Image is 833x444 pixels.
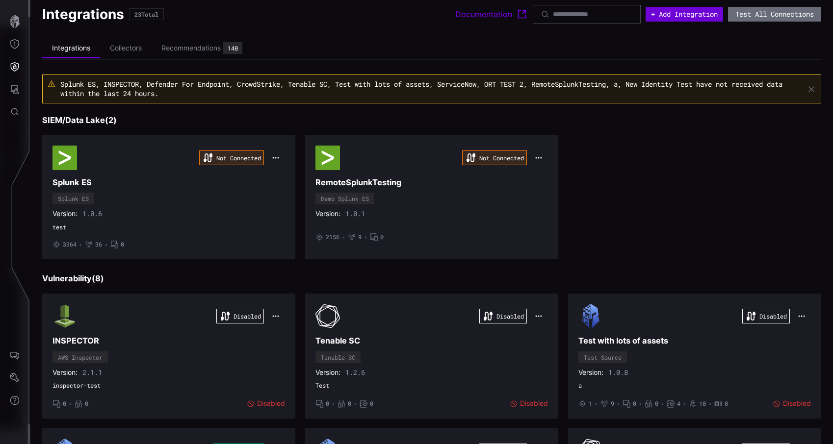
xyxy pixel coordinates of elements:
li: Integrations [42,39,100,58]
span: 2156 [326,233,339,241]
h3: Tenable SC [315,336,548,346]
span: 9 [611,400,614,408]
span: test [52,223,285,231]
div: Disabled [479,309,527,323]
span: 2.1.1 [82,368,102,377]
span: 1.0.8 [608,368,628,377]
span: Version: [315,209,340,218]
span: Splunk ES, INSPECTOR, Defender For Endpoint, CrowdStrike, Tenable SC, Test with lots of assets, S... [60,79,782,98]
span: • [69,400,72,408]
span: 9 [358,233,362,241]
img: Splunk ES [52,146,77,170]
span: 0 [326,400,329,408]
span: • [639,400,642,408]
div: Disabled [216,309,264,323]
span: Version: [52,209,78,218]
span: • [364,233,367,241]
li: Collectors [100,39,152,58]
h3: Vulnerability ( 8 ) [42,273,821,284]
span: 1.2.6 [345,368,365,377]
button: + Add Integration [646,7,723,22]
div: Not Connected [462,150,527,165]
div: Recommendations [161,44,221,52]
div: Splunk ES [58,196,89,201]
div: Disabled [247,399,285,408]
div: 23 Total [134,11,158,17]
span: 1.0.1 [345,209,365,218]
h3: Splunk ES [52,177,285,188]
span: • [683,400,686,408]
span: 0 [655,400,658,408]
h3: RemoteSplunkTesting [315,177,548,188]
span: • [661,400,664,408]
span: • [332,400,335,408]
h3: SIEM/Data Lake ( 2 ) [42,115,821,125]
span: • [595,400,598,408]
span: • [342,233,345,241]
span: Version: [52,368,78,377]
span: 3364 [63,241,77,248]
span: • [708,400,712,408]
h3: INSPECTOR [52,336,285,346]
span: Version: [315,368,340,377]
span: inspector-test [52,382,285,390]
span: 4 [677,400,680,408]
div: Not Connected [199,150,264,165]
span: • [354,400,357,408]
div: Disabled [510,399,548,408]
div: Disabled [742,309,790,323]
span: 0 [725,400,728,408]
span: • [617,400,620,408]
span: 0 [63,400,66,408]
span: 1 [589,400,592,408]
span: 36 [95,241,102,248]
span: • [79,241,82,248]
div: 140 [228,45,238,51]
a: Documentation [455,8,528,20]
span: 1.0.6 [82,209,102,218]
button: Test All Connections [728,7,821,22]
span: 0 [85,400,88,408]
span: • [104,241,108,248]
span: Version: [578,368,603,377]
div: Disabled [773,399,811,408]
h3: Test with lots of assets [578,336,811,346]
div: Demo Splunk ES [321,196,369,201]
img: Demo Splunk ES [315,146,340,170]
span: 0 [370,400,373,408]
div: Test Source [584,354,622,360]
img: Tenable SC [315,304,340,328]
span: 0 [380,233,384,241]
div: AWS Inspector [58,354,103,360]
span: a [578,382,811,390]
div: Tenable SC [321,354,355,360]
span: 0 [633,400,636,408]
span: Test [315,382,548,390]
span: 0 [348,400,351,408]
span: 0 [121,241,124,248]
img: AWS Inspector [52,304,77,328]
h1: Integrations [42,5,124,23]
img: Test Source [578,304,603,328]
span: 10 [699,400,706,408]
